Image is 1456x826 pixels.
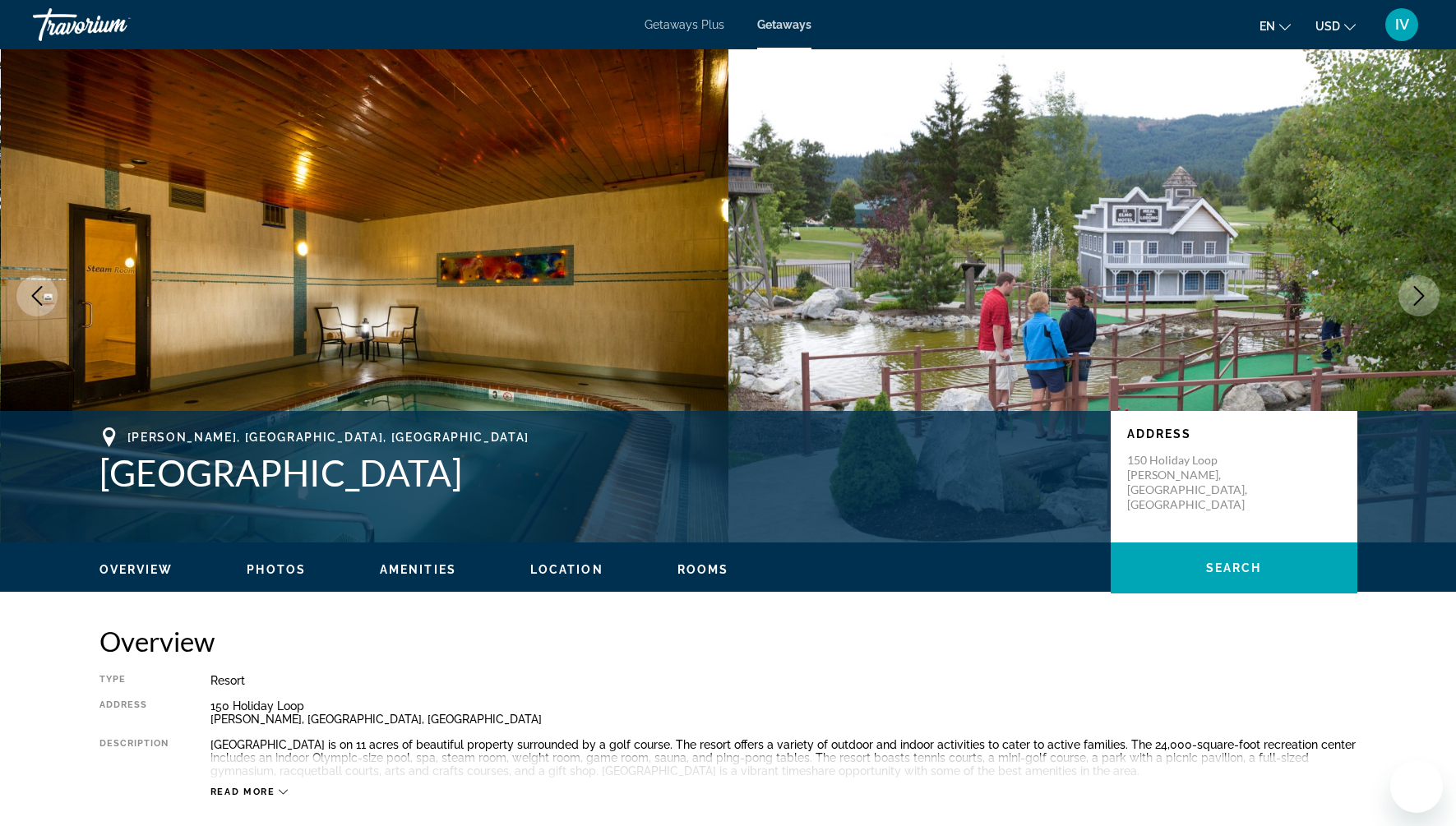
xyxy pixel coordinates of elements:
[1380,7,1423,42] button: User Menu
[210,787,275,797] span: Read more
[1111,542,1357,593] button: Search
[677,563,729,576] span: Rooms
[677,562,729,577] button: Rooms
[380,562,456,577] button: Amenities
[1260,20,1275,33] span: en
[210,738,1357,778] div: [GEOGRAPHIC_DATA] is on 11 acres of beautiful property surrounded by a golf course. The resort of...
[1395,16,1409,33] span: IV
[530,563,603,576] span: Location
[1127,427,1341,441] p: Address
[380,563,456,576] span: Amenities
[210,674,1357,687] div: Resort
[1206,561,1262,575] span: Search
[247,562,306,577] button: Photos
[99,674,169,687] div: Type
[99,563,173,576] span: Overview
[1127,453,1259,512] p: 150 Holiday Loop [PERSON_NAME], [GEOGRAPHIC_DATA], [GEOGRAPHIC_DATA]
[99,625,1357,658] h2: Overview
[99,562,173,577] button: Overview
[127,431,530,444] span: [PERSON_NAME], [GEOGRAPHIC_DATA], [GEOGRAPHIC_DATA]
[1315,20,1340,33] span: USD
[1315,14,1356,38] button: Change currency
[1398,275,1440,316] button: Next image
[33,3,197,46] a: Travorium
[99,699,169,726] div: Address
[210,786,289,798] button: Read more
[757,18,811,31] a: Getaways
[1390,760,1443,813] iframe: Кнопка запуска окна обмена сообщениями
[210,699,1357,726] div: 150 Holiday Loop [PERSON_NAME], [GEOGRAPHIC_DATA], [GEOGRAPHIC_DATA]
[530,562,603,577] button: Location
[99,738,169,778] div: Description
[99,451,1094,494] h1: [GEOGRAPHIC_DATA]
[247,563,306,576] span: Photos
[645,18,724,31] a: Getaways Plus
[1260,14,1291,38] button: Change language
[16,275,58,316] button: Previous image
